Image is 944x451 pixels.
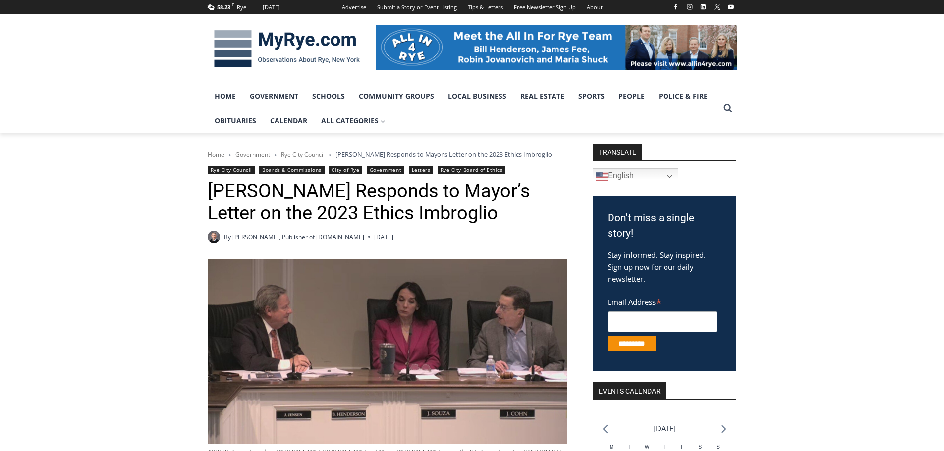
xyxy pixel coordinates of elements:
[235,150,270,159] a: Government
[376,25,737,69] img: All in for Rye
[232,233,364,241] a: [PERSON_NAME], Publisher of [DOMAIN_NAME]
[438,166,506,174] a: Rye City Board of Ethics
[208,180,567,225] h1: [PERSON_NAME] Responds to Mayor’s Letter on the 2023 Ethics Imbroglio
[228,151,231,158] span: >
[725,1,737,13] a: YouTube
[208,23,366,75] img: MyRye.com
[608,249,722,285] p: Stay informed. Stay inspired. Sign up now for our daily newsletter.
[716,444,720,450] span: S
[608,210,722,242] h3: Don't miss a single story!
[208,84,719,134] nav: Primary Navigation
[352,84,441,108] a: Community Groups
[684,1,696,13] a: Instagram
[259,166,325,174] a: Boards & Commissions
[663,444,666,450] span: T
[208,259,567,444] img: (PHOTO: Councilmembers Bill Henderson, Julie Souza and Mayor Josh Cohn during the City Council me...
[652,84,715,108] a: Police & Fire
[593,144,642,160] strong: TRANSLATE
[335,150,552,159] span: [PERSON_NAME] Responds to Mayor’s Letter on the 2023 Ethics Imbroglio
[208,84,243,108] a: Home
[208,231,220,243] a: Author image
[596,170,608,182] img: en
[367,166,404,174] a: Government
[263,108,314,133] a: Calendar
[697,1,709,13] a: Linkedin
[611,84,652,108] a: People
[441,84,513,108] a: Local Business
[409,166,434,174] a: Letters
[374,232,393,242] time: [DATE]
[610,444,613,450] span: M
[721,424,726,434] a: Next month
[711,1,723,13] a: X
[571,84,611,108] a: Sports
[719,100,737,117] button: View Search Form
[232,2,234,7] span: F
[645,444,649,450] span: W
[208,108,263,133] a: Obituaries
[281,150,325,159] a: Rye City Council
[237,3,246,12] div: Rye
[681,444,684,450] span: F
[670,1,682,13] a: Facebook
[314,108,392,133] a: All Categories
[208,150,567,159] nav: Breadcrumbs
[224,232,231,242] span: By
[593,382,666,399] h2: Events Calendar
[208,166,255,174] a: Rye City Council
[274,151,277,158] span: >
[608,292,717,310] label: Email Address
[321,115,386,126] span: All Categories
[217,3,230,11] span: 58.23
[628,444,631,450] span: T
[329,166,362,174] a: City of Rye
[698,444,702,450] span: S
[208,150,224,159] a: Home
[593,168,678,184] a: English
[513,84,571,108] a: Real Estate
[653,422,676,435] li: [DATE]
[243,84,305,108] a: Government
[263,3,280,12] div: [DATE]
[603,424,608,434] a: Previous month
[329,151,332,158] span: >
[305,84,352,108] a: Schools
